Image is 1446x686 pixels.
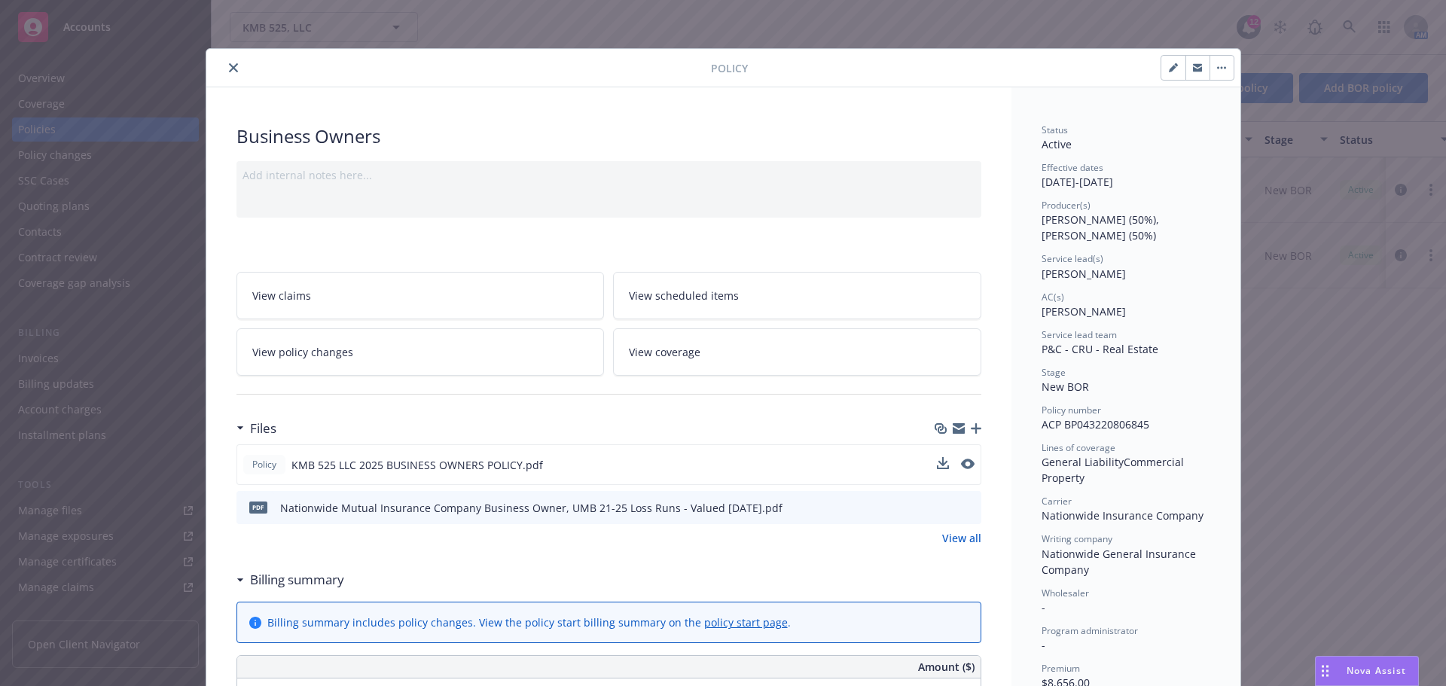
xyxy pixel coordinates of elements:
span: Policy [249,458,279,471]
span: Amount ($) [918,659,975,675]
a: View claims [236,272,605,319]
span: [PERSON_NAME] [1042,304,1126,319]
span: Wholesaler [1042,587,1089,599]
span: View scheduled items [629,288,739,303]
a: View policy changes [236,328,605,376]
span: Status [1042,123,1068,136]
span: Service lead team [1042,328,1117,341]
span: View claims [252,288,311,303]
span: Service lead(s) [1042,252,1103,265]
span: [PERSON_NAME] [1042,267,1126,281]
div: Billing summary [236,570,344,590]
span: - [1042,638,1045,652]
span: Producer(s) [1042,199,1091,212]
span: Nationwide General Insurance Company [1042,547,1199,577]
span: ACP BP043220806845 [1042,417,1149,431]
span: [PERSON_NAME] (50%), [PERSON_NAME] (50%) [1042,212,1162,242]
div: Drag to move [1316,657,1335,685]
span: Nationwide Insurance Company [1042,508,1203,523]
div: Add internal notes here... [243,167,975,183]
span: Effective dates [1042,161,1103,174]
span: P&C - CRU - Real Estate [1042,342,1158,356]
div: [DATE] - [DATE] [1042,161,1210,190]
span: KMB 525 LLC 2025 BUSINESS OWNERS POLICY.pdf [291,457,543,473]
a: View scheduled items [613,272,981,319]
h3: Billing summary [250,570,344,590]
button: Nova Assist [1315,656,1419,686]
span: New BOR [1042,380,1089,394]
span: Carrier [1042,495,1072,508]
h3: Files [250,419,276,438]
span: pdf [249,502,267,513]
span: AC(s) [1042,291,1064,303]
span: View policy changes [252,344,353,360]
span: Policy [711,60,748,76]
span: Nova Assist [1347,664,1406,677]
button: download file [937,457,949,469]
div: Billing summary includes policy changes. View the policy start billing summary on the . [267,614,791,630]
span: Policy number [1042,404,1101,416]
div: Nationwide Mutual Insurance Company Business Owner, UMB 21-25 Loss Runs - Valued [DATE].pdf [280,500,782,516]
button: preview file [961,459,975,469]
span: Writing company [1042,532,1112,545]
div: Business Owners [236,123,981,149]
a: View coverage [613,328,981,376]
span: Premium [1042,662,1080,675]
span: Active [1042,137,1072,151]
span: Lines of coverage [1042,441,1115,454]
a: policy start page [704,615,788,630]
a: View all [942,530,981,546]
div: Files [236,419,276,438]
span: View coverage [629,344,700,360]
button: preview file [962,500,975,516]
button: close [224,59,243,77]
button: download file [937,457,949,473]
span: General Liability [1042,455,1124,469]
span: Commercial Property [1042,455,1187,485]
span: - [1042,600,1045,614]
button: download file [938,500,950,516]
button: preview file [961,457,975,473]
span: Stage [1042,366,1066,379]
span: Program administrator [1042,624,1138,637]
